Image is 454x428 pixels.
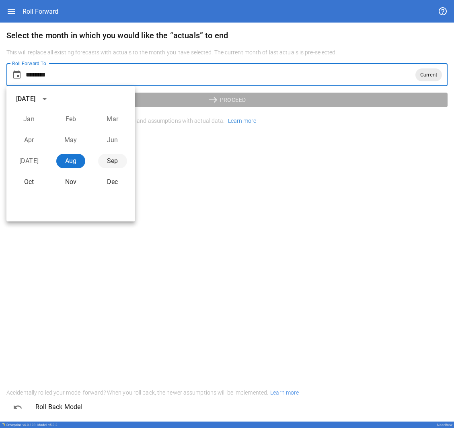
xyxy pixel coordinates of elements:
div: NoonBrew [437,423,452,427]
span: Learn more [268,389,299,396]
h6: Rolling forward your model will override your reports and assumptions with actual data. [6,117,448,126]
h6: This will replace all existing forecasts with actuals to the month you have selected. The current... [6,48,448,57]
div: Model [37,423,58,427]
span: v 6.0.109 [23,423,36,427]
button: August [56,154,85,168]
button: PROCEED [6,93,448,107]
span: Current [415,70,442,79]
button: September [98,154,127,168]
div: Roll Forward [23,8,58,15]
button: calendar view is open, switch to year view [38,92,51,106]
span: v 5.0.2 [48,423,58,427]
a: Learn more [228,118,257,124]
label: Roll Forward To [12,60,46,67]
button: November [56,175,85,189]
img: Drivepoint [2,423,5,426]
h6: Accidentally rolled your model forward? When you roll back, the newer assumptions will be impleme... [6,389,448,397]
div: Drivepoint [6,423,36,427]
span: east [208,95,220,105]
div: Roll Back Model [6,397,448,417]
button: October [14,175,43,189]
h6: Select the month in which you would like the “actuals” to end [6,29,448,42]
div: [DATE] [16,94,35,104]
button: December [98,175,127,189]
span: Roll Back Model [35,402,441,412]
span: undo [13,402,23,412]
